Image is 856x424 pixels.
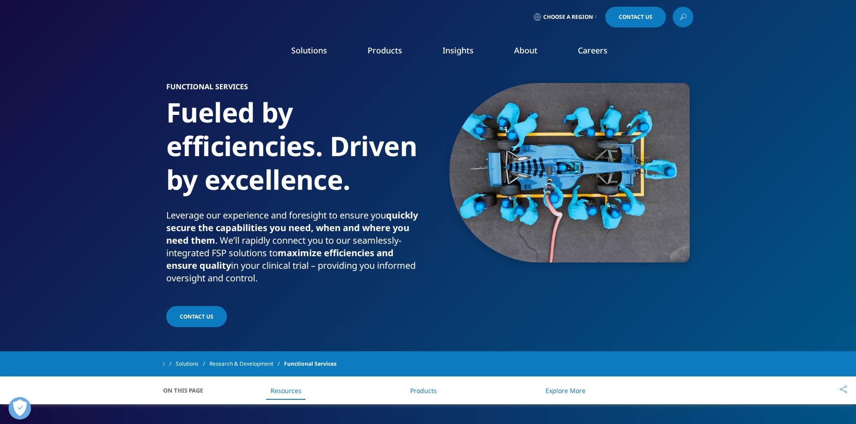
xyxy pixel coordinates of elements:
span: Contact Us [619,14,652,20]
a: Solutions [176,356,209,372]
h1: Fueled by efficiencies. Driven by excellence. [166,96,425,209]
a: Careers [578,45,608,56]
a: Products [368,45,402,56]
span: Contact us [180,313,213,320]
p: Leverage our experience and foresight to ensure you . We’ll rapidly connect you to our seamlessly... [166,209,425,290]
strong: maximize efficiencies and ensure quality [166,247,394,271]
span: Functional Services [284,356,337,372]
img: 3127_race-car-in-pit-box-during-pit-stop.jpg [449,83,690,262]
span: Choose a Region [543,13,593,21]
button: Avaa asetukset [9,397,31,420]
a: About [514,45,537,56]
a: Research & Development [209,356,284,372]
a: Resources [271,386,302,395]
a: Products [410,386,437,395]
strong: quickly secure the capabilities you need, when and where you need them [166,209,418,246]
a: Insights [443,45,474,56]
a: Explore More [546,386,585,395]
a: Contact us [166,306,227,327]
nav: Primary [239,31,693,74]
a: Solutions [291,45,327,56]
h6: FUNCTIONAL SERVICES [166,83,425,96]
span: On This Page [163,386,213,395]
a: Contact Us [605,7,666,27]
